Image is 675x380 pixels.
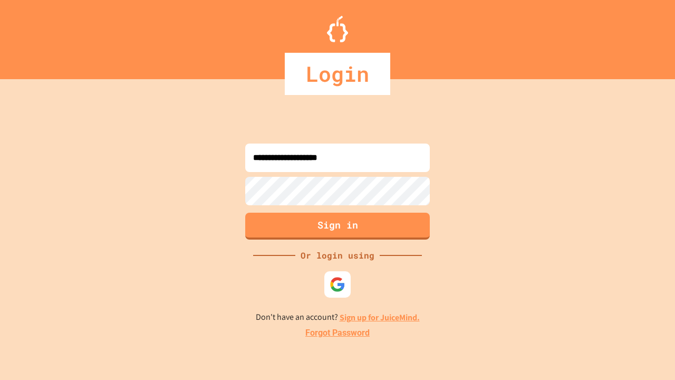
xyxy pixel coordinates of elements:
div: Or login using [295,249,380,262]
a: Sign up for JuiceMind. [340,312,420,323]
img: google-icon.svg [330,277,345,292]
a: Forgot Password [305,327,370,339]
img: Logo.svg [327,16,348,42]
p: Don't have an account? [256,311,420,324]
iframe: chat widget [587,292,664,337]
iframe: chat widget [631,338,664,369]
div: Login [285,53,390,95]
button: Sign in [245,213,430,240]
